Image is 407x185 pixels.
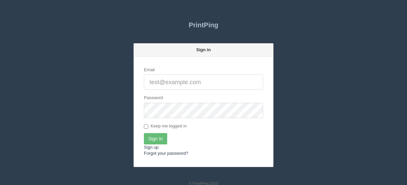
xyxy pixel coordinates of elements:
[196,47,210,52] strong: Sign in
[144,95,163,101] label: Password
[144,75,263,90] input: test@example.com
[134,17,273,33] a: PrintPing
[144,67,155,73] label: Email
[144,145,159,150] a: Sign up
[144,133,167,144] input: Sign In
[144,123,187,130] label: Keep me logged in
[144,124,148,129] input: Keep me logged in
[144,151,188,156] a: Forgot your password?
